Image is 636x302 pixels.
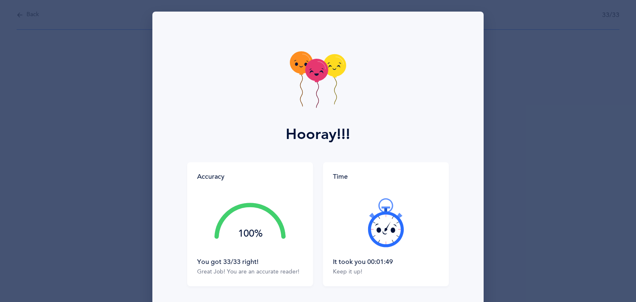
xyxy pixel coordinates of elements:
[197,268,303,276] div: Great Job! You are an accurate reader!
[197,172,224,181] div: Accuracy
[333,257,439,266] div: It took you 00:01:49
[197,257,303,266] div: You got 33/33 right!
[214,229,286,239] div: 100%
[286,123,350,146] div: Hooray!!!
[333,172,439,181] div: Time
[333,268,439,276] div: Keep it up!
